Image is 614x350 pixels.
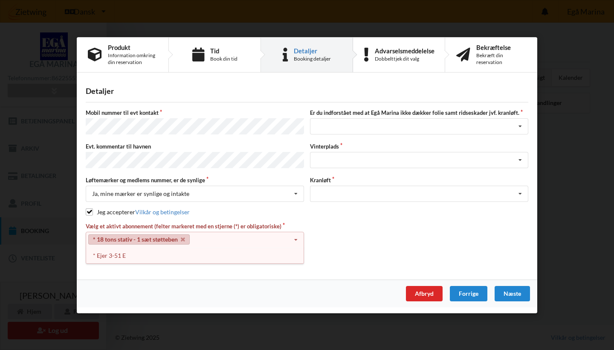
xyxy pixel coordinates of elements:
div: Ja, mine mærker er synlige og intakte [92,191,189,197]
div: Tid [210,47,237,54]
div: Bekræftelse [476,44,526,50]
div: Produkt [108,44,157,50]
label: Kranløft [310,176,528,184]
label: Er du indforstået med at Egå Marina ikke dækker folie samt ridseskader jvf. kranløft. [310,109,528,117]
div: Book din tid [210,55,237,62]
div: Detaljer [294,47,331,54]
div: Detaljer [86,86,528,96]
label: Evt. kommentar til havnen [86,143,304,150]
div: Booking detaljer [294,55,331,62]
label: Mobil nummer til evt kontakt [86,109,304,117]
div: Afbryd [406,286,443,301]
div: Dobbelttjek dit valg [375,55,434,62]
a: Vilkår og betingelser [135,208,190,216]
div: * Ejer 3-51 E [86,247,304,263]
div: Forrige [450,286,487,301]
label: Vælg et aktivt abonnement (felter markeret med en stjerne (*) er obligatoriske) [86,222,304,230]
div: Advarselsmeddelelse [375,47,434,54]
div: Bekræft din reservation [476,52,526,65]
label: Vinterplads [310,143,528,150]
label: Løftemærker og medlems nummer, er de synlige [86,176,304,184]
div: Næste [495,286,530,301]
div: Information omkring din reservation [108,52,157,65]
label: Jeg accepterer [86,208,190,216]
span: Sørg for, at du har valgt alle de nødvendige abonnementer (markeret med en stjerne (*)) [86,248,285,264]
a: * 18 tons stativ - 1 sæt støtteben [88,234,190,244]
